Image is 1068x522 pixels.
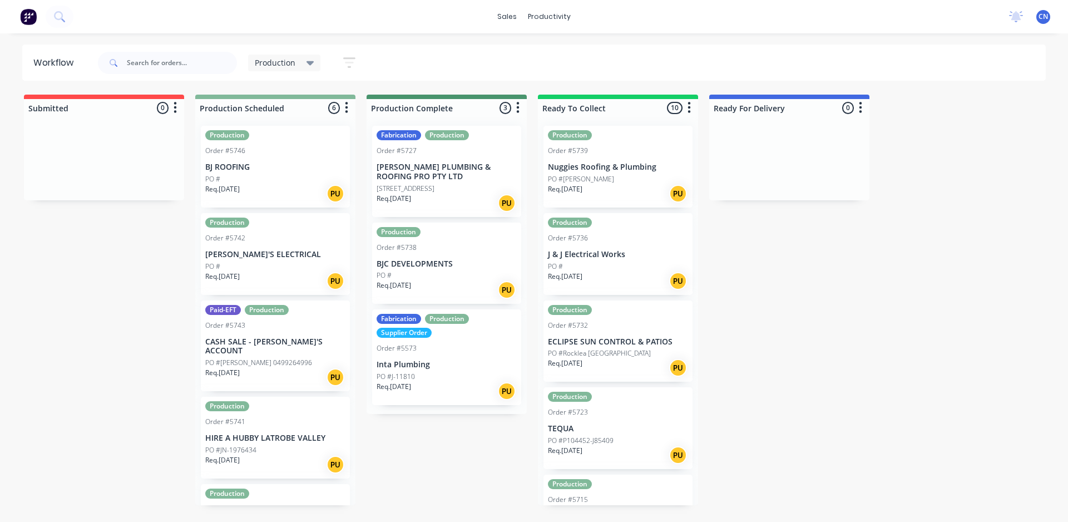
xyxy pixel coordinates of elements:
[205,162,345,172] p: BJ ROOFING
[669,446,687,464] div: PU
[548,130,592,140] div: Production
[372,223,521,304] div: ProductionOrder #5738BJC DEVELOPMENTSPO #Req.[DATE]PU
[377,162,517,181] p: [PERSON_NAME] PLUMBING & ROOFING PRO PTY LTD
[548,218,592,228] div: Production
[377,382,411,392] p: Req. [DATE]
[543,213,693,295] div: ProductionOrder #5736J & J Electrical WorksPO #Req.[DATE]PU
[372,126,521,217] div: FabricationProductionOrder #5727[PERSON_NAME] PLUMBING & ROOFING PRO PTY LTD[STREET_ADDRESS]Req.[...
[205,174,220,184] p: PO #
[377,146,417,156] div: Order #5727
[548,262,563,272] p: PO #
[548,174,614,184] p: PO #[PERSON_NAME]
[669,272,687,290] div: PU
[205,504,245,514] div: Order #5740
[548,184,582,194] p: Req. [DATE]
[377,360,517,370] p: Inta Plumbing
[377,314,421,324] div: Fabrication
[543,126,693,208] div: ProductionOrder #5739Nuggies Roofing & PlumbingPO #[PERSON_NAME]Req.[DATE]PU
[205,184,240,194] p: Req. [DATE]
[548,424,688,434] p: TEQUA
[205,250,345,259] p: [PERSON_NAME]'S ELECTRICAL
[205,417,245,427] div: Order #5741
[548,407,588,417] div: Order #5723
[205,337,345,356] p: CASH SALE - [PERSON_NAME]'S ACCOUNT
[548,162,688,172] p: Nuggies Roofing & Plumbing
[669,185,687,203] div: PU
[669,359,687,377] div: PU
[377,227,421,237] div: Production
[377,328,432,338] div: Supplier Order
[327,185,344,203] div: PU
[548,436,614,446] p: PO #P104452-J85409
[548,250,688,259] p: J & J Electrical Works
[377,343,417,353] div: Order #5573
[548,305,592,315] div: Production
[498,382,516,400] div: PU
[205,321,245,331] div: Order #5743
[327,456,344,474] div: PU
[205,445,256,455] p: PO #JN-1976434
[205,146,245,156] div: Order #5746
[127,52,237,74] input: Search for orders...
[377,280,411,290] p: Req. [DATE]
[327,368,344,386] div: PU
[377,270,392,280] p: PO #
[201,397,350,479] div: ProductionOrder #5741HIRE A HUBBY LATROBE VALLEYPO #JN-1976434Req.[DATE]PU
[327,272,344,290] div: PU
[548,358,582,368] p: Req. [DATE]
[255,57,295,68] span: Production
[425,314,469,324] div: Production
[205,272,240,282] p: Req. [DATE]
[205,358,312,368] p: PO #[PERSON_NAME] 0499264996
[205,368,240,378] p: Req. [DATE]
[201,213,350,295] div: ProductionOrder #5742[PERSON_NAME]'S ELECTRICALPO #Req.[DATE]PU
[205,233,245,243] div: Order #5742
[377,259,517,269] p: BJC DEVELOPMENTS
[548,348,651,358] p: PO #Rocklea [GEOGRAPHIC_DATA]
[425,130,469,140] div: Production
[372,309,521,405] div: FabricationProductionSupplier OrderOrder #5573Inta PlumbingPO #J-11810Req.[DATE]PU
[548,146,588,156] div: Order #5739
[548,337,688,347] p: ECLIPSE SUN CONTROL & PATIOS
[377,184,434,194] p: [STREET_ADDRESS]
[205,305,241,315] div: Paid-EFT
[377,243,417,253] div: Order #5738
[548,479,592,489] div: Production
[522,8,576,25] div: productivity
[492,8,522,25] div: sales
[548,495,588,505] div: Order #5715
[205,262,220,272] p: PO #
[205,489,249,499] div: Production
[543,301,693,382] div: ProductionOrder #5732ECLIPSE SUN CONTROL & PATIOSPO #Rocklea [GEOGRAPHIC_DATA]Req.[DATE]PU
[201,301,350,392] div: Paid-EFTProductionOrder #5743CASH SALE - [PERSON_NAME]'S ACCOUNTPO #[PERSON_NAME] 0499264996Req.[...
[377,372,415,382] p: PO #J-11810
[205,130,249,140] div: Production
[1039,12,1048,22] span: CN
[377,130,421,140] div: Fabrication
[20,8,37,25] img: Factory
[245,305,289,315] div: Production
[205,401,249,411] div: Production
[377,194,411,204] p: Req. [DATE]
[205,434,345,443] p: HIRE A HUBBY LATROBE VALLEY
[498,194,516,212] div: PU
[548,446,582,456] p: Req. [DATE]
[548,321,588,331] div: Order #5732
[543,387,693,469] div: ProductionOrder #5723TEQUAPO #P104452-J85409Req.[DATE]PU
[205,218,249,228] div: Production
[498,281,516,299] div: PU
[33,56,79,70] div: Workflow
[548,272,582,282] p: Req. [DATE]
[548,233,588,243] div: Order #5736
[201,126,350,208] div: ProductionOrder #5746BJ ROOFINGPO #Req.[DATE]PU
[205,455,240,465] p: Req. [DATE]
[548,392,592,402] div: Production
